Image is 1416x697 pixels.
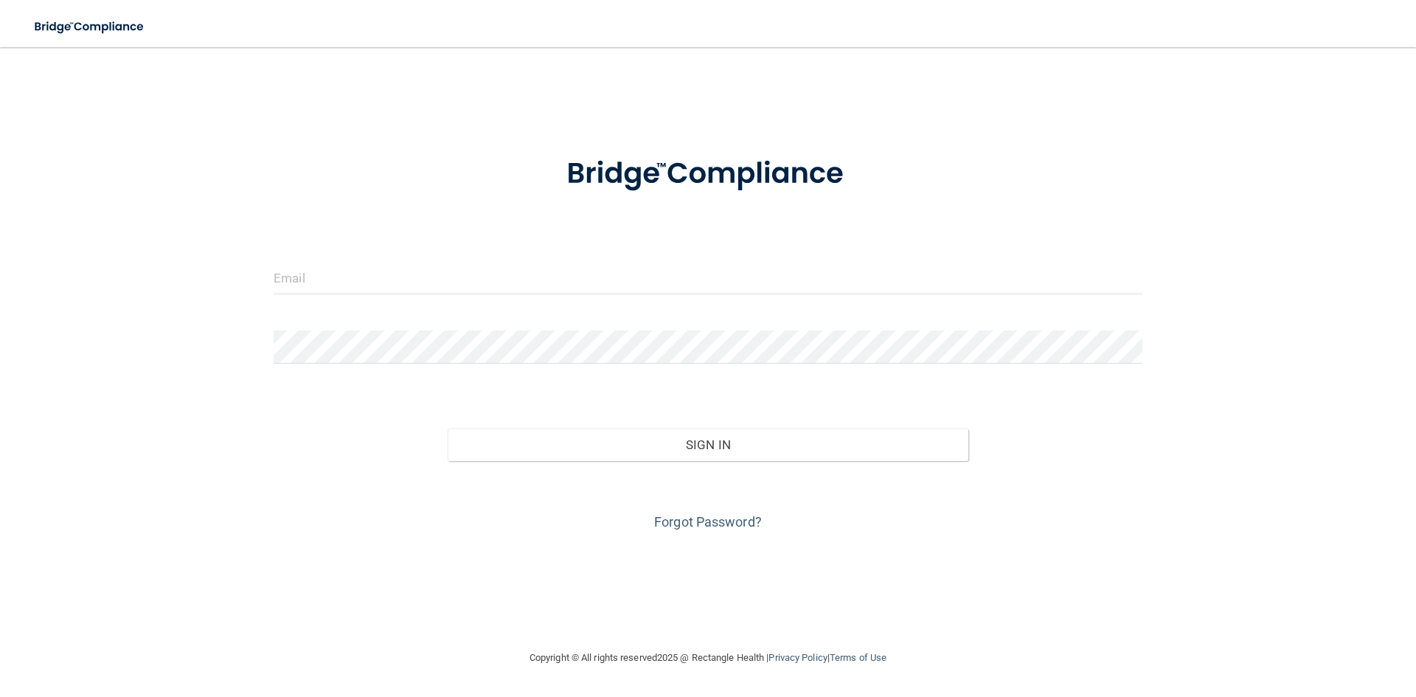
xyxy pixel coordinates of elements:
[274,261,1142,294] input: Email
[22,12,158,42] img: bridge_compliance_login_screen.278c3ca4.svg
[768,652,827,663] a: Privacy Policy
[830,652,886,663] a: Terms of Use
[448,429,969,461] button: Sign In
[536,136,880,212] img: bridge_compliance_login_screen.278c3ca4.svg
[439,634,977,682] div: Copyright © All rights reserved 2025 @ Rectangle Health | |
[654,514,762,530] a: Forgot Password?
